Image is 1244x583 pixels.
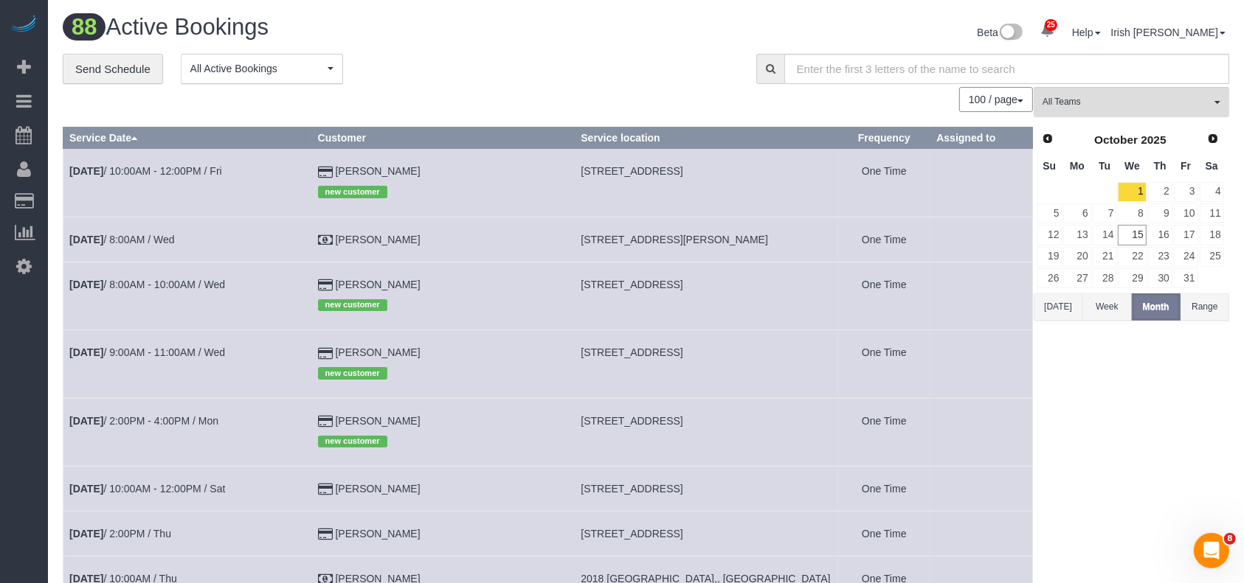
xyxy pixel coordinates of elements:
[930,149,1033,217] td: Assigned to
[1063,247,1091,267] a: 20
[1043,160,1056,172] span: Sunday
[1093,203,1117,223] a: 7
[1154,160,1167,172] span: Thursday
[581,165,683,177] span: [STREET_ADDRESS]
[63,15,635,40] h1: Active Bookings
[575,467,838,512] td: Service location
[1099,160,1110,172] span: Tuesday
[1181,160,1191,172] span: Friday
[1070,160,1085,172] span: Monday
[9,15,38,35] img: Automaid Logo
[581,346,683,358] span: [STREET_ADDRESS]
[1132,293,1181,321] button: Month
[63,398,312,466] td: Schedule date
[63,217,312,262] td: Schedule date
[1118,203,1146,223] a: 8
[318,349,333,359] i: Credit Card Payment
[1206,160,1218,172] span: Saturday
[336,346,421,358] a: [PERSON_NAME]
[838,262,930,329] td: Frequency
[63,149,312,217] td: Schedule date
[581,483,683,495] span: [STREET_ADDRESS]
[1174,225,1198,245] a: 17
[311,398,575,466] td: Customer
[1174,247,1198,267] a: 24
[63,512,312,556] td: Schedule date
[960,87,1033,112] nav: Pagination navigation
[69,483,103,495] b: [DATE]
[318,529,333,540] i: Credit Card Payment
[63,128,312,149] th: Service Date
[1037,203,1062,223] a: 5
[336,415,421,427] a: [PERSON_NAME]
[581,415,683,427] span: [STREET_ADDRESS]
[1224,533,1236,545] span: 8
[69,346,225,358] a: [DATE]/ 9:00AM - 11:00AM / Wed
[838,217,930,262] td: Frequency
[318,299,387,311] span: new customer
[1118,182,1146,202] a: 1
[838,467,930,512] td: Frequency
[575,217,838,262] td: Service location
[1037,129,1058,150] a: Prev
[1124,160,1140,172] span: Wednesday
[1148,225,1172,245] a: 16
[1148,182,1172,202] a: 2
[69,279,225,290] a: [DATE]/ 8:00AM - 10:00AM / Wed
[63,467,312,512] td: Schedule date
[190,61,324,76] span: All Active Bookings
[998,24,1023,43] img: New interface
[1042,133,1054,144] span: Prev
[1148,203,1172,223] a: 9
[1118,268,1146,288] a: 29
[69,483,225,495] a: [DATE]/ 10:00AM - 12:00PM / Sat
[1037,247,1062,267] a: 19
[930,262,1033,329] td: Assigned to
[1082,293,1131,321] button: Week
[575,149,838,217] td: Service location
[930,217,1033,262] td: Assigned to
[1118,225,1146,245] a: 15
[838,128,930,149] th: Frequency
[930,398,1033,466] td: Assigned to
[1207,133,1219,144] span: Next
[977,27,1023,38] a: Beta
[1141,133,1166,146] span: 2025
[1093,247,1117,267] a: 21
[1034,293,1082,321] button: [DATE]
[318,235,333,245] i: Check Payment
[1033,15,1062,47] a: 25
[1072,27,1101,38] a: Help
[69,415,103,427] b: [DATE]
[838,330,930,398] td: Frequency
[336,234,421,245] a: [PERSON_NAME]
[69,234,175,245] a: [DATE]/ 8:00AM / Wed
[336,165,421,177] a: [PERSON_NAME]
[1093,225,1117,245] a: 14
[69,346,103,358] b: [DATE]
[63,262,312,329] td: Schedule date
[311,262,575,329] td: Customer
[575,128,838,149] th: Service location
[575,398,838,466] td: Service location
[1043,96,1211,108] span: All Teams
[1174,268,1198,288] a: 31
[575,262,838,329] td: Service location
[1034,87,1229,117] button: All Teams
[930,512,1033,556] td: Assigned to
[311,149,575,217] td: Customer
[1037,268,1062,288] a: 26
[838,398,930,466] td: Frequency
[1037,225,1062,245] a: 12
[69,279,103,290] b: [DATE]
[581,279,683,290] span: [STREET_ADDRESS]
[959,87,1033,112] button: 100 / page
[318,484,333,495] i: Credit Card Payment
[318,186,387,198] span: new customer
[581,234,768,245] span: [STREET_ADDRESS][PERSON_NAME]
[318,167,333,178] i: Credit Card Payment
[1148,247,1172,267] a: 23
[1063,225,1091,245] a: 13
[311,467,575,512] td: Customer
